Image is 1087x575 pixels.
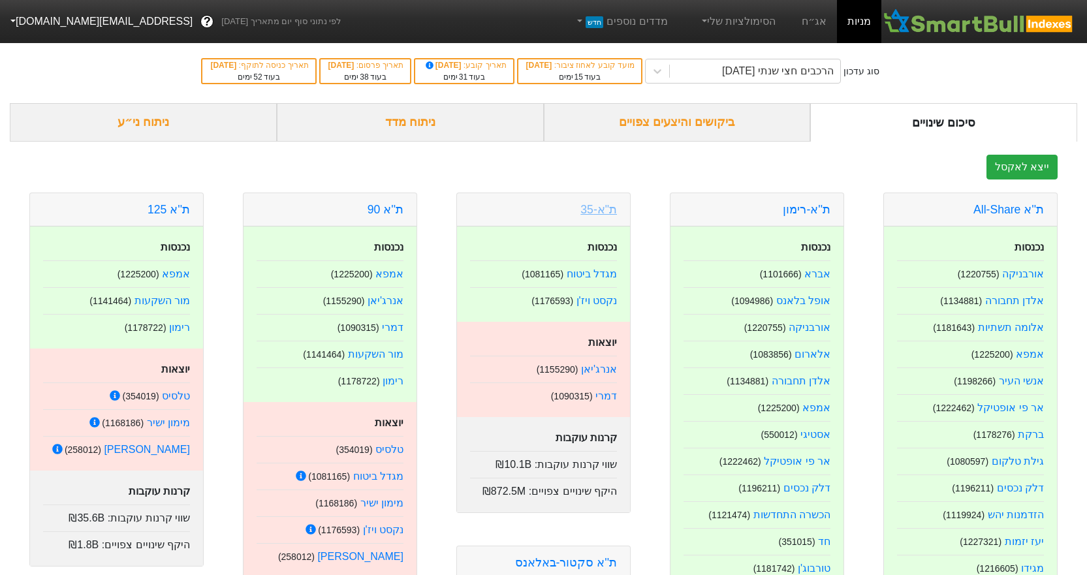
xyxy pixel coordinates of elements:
[336,444,372,455] small: ( 354019 )
[556,432,617,443] strong: קרנות עוקבות
[375,268,403,279] a: אמפא
[331,269,373,279] small: ( 1225200 )
[802,402,830,413] a: אמפא
[581,364,617,375] a: אנרג'יאן
[303,349,345,360] small: ( 1141464 )
[525,59,635,71] div: מועד קובע לאחוז ציבור :
[482,486,526,497] span: ₪872.5M
[69,539,99,550] span: ₪1.8B
[360,72,368,82] span: 38
[744,322,786,333] small: ( 1220755 )
[933,322,975,333] small: ( 1181643 )
[997,482,1044,493] a: דלק נכסים
[933,403,975,413] small: ( 1222462 )
[360,497,403,508] a: מימון ישיר
[783,203,830,216] a: ת''א-רימון
[118,269,159,279] small: ( 1225200 )
[125,322,166,333] small: ( 1178722 )
[318,525,360,535] small: ( 1176593 )
[719,456,761,467] small: ( 1222462 )
[422,71,506,83] div: בעוד ימים
[328,61,356,70] span: [DATE]
[753,509,830,520] a: הכשרה התחדשות
[750,349,792,360] small: ( 1083856 )
[43,531,190,553] div: היקף שינויים צפויים :
[308,471,350,482] small: ( 1081165 )
[315,498,357,508] small: ( 1168186 )
[374,241,403,253] strong: נכנסות
[708,510,750,520] small: ( 1121474 )
[204,13,211,31] span: ?
[789,322,830,333] a: אורבניקה
[1018,429,1044,440] a: ברקת
[537,364,578,375] small: ( 1155290 )
[43,505,190,526] div: שווי קרנות עוקבות :
[65,444,101,455] small: ( 258012 )
[169,322,190,333] a: רימון
[363,524,404,535] a: נקסט ויז'ן
[783,482,830,493] a: דלק נכסים
[960,536,1001,547] small: ( 1227321 )
[586,16,603,28] span: חדש
[221,15,341,28] span: לפי נתוני סוף יום מתאריך [DATE]
[973,203,1044,216] a: ת''א All-Share
[801,241,830,253] strong: נכנסות
[423,61,464,70] span: [DATE]
[122,391,159,401] small: ( 354019 )
[800,429,830,440] a: אסטיגי
[760,269,802,279] small: ( 1101666 )
[104,444,190,455] a: [PERSON_NAME]
[818,536,830,547] a: חד
[772,375,830,386] a: אלדן תחבורה
[161,241,190,253] strong: נכנסות
[727,376,768,386] small: ( 1134881 )
[317,551,403,562] a: [PERSON_NAME]
[129,486,190,497] strong: קרנות עוקבות
[988,509,1044,520] a: הזדמנות יהש
[522,269,563,279] small: ( 1081165 )
[278,552,315,562] small: ( 258012 )
[147,417,190,428] a: מימון ישיר
[575,72,583,82] span: 15
[383,375,403,386] a: רימון
[10,103,277,142] div: ניתוח ני״ע
[353,471,403,482] a: מגדל ביטוח
[985,295,1044,306] a: אלדן תחבורה
[515,556,617,569] a: ת''א סקטור-באלאנס
[992,456,1044,467] a: גילת טלקום
[761,429,797,440] small: ( 550012 )
[798,563,830,574] a: טורבוג'ן
[986,155,1058,179] button: ייצא לאקסל
[323,296,365,306] small: ( 1155290 )
[588,241,617,253] strong: נכנסות
[1002,268,1044,279] a: אורבניקה
[588,337,617,348] strong: יוצאות
[162,390,190,401] a: טלסיס
[1005,536,1044,547] a: יעז יזמות
[531,296,573,306] small: ( 1176593 )
[338,322,379,333] small: ( 1090315 )
[338,376,380,386] small: ( 1178722 )
[977,563,1018,574] small: ( 1216605 )
[102,418,144,428] small: ( 1168186 )
[1016,349,1044,360] a: אמפא
[940,296,982,306] small: ( 1134881 )
[776,295,830,306] a: אופל בלאנס
[731,296,773,306] small: ( 1094986 )
[810,103,1077,142] div: סיכום שינויים
[162,268,190,279] a: אמפא
[971,349,1013,360] small: ( 1225200 )
[738,483,780,493] small: ( 1196211 )
[327,71,404,83] div: בעוד ימים
[973,429,1015,440] small: ( 1178276 )
[947,456,988,467] small: ( 1080597 )
[551,391,593,401] small: ( 1090315 )
[569,8,673,35] a: מדדים נוספיםחדש
[277,103,544,142] div: ניתוח מדד
[978,322,1044,333] a: אלומה תשתיות
[764,456,830,467] a: אר פי אופטיקל
[470,451,617,473] div: שווי קרנות עוקבות :
[134,295,190,306] a: מור השקעות
[795,349,830,360] a: אלארום
[595,390,617,401] a: דמרי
